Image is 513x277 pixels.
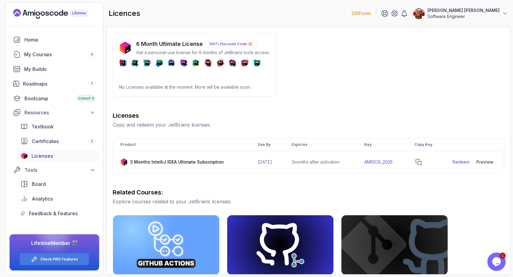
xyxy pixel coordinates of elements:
[113,198,504,205] p: Explore courses related to your JetBrains licenses.
[20,253,89,265] button: Check PRO Features
[130,159,224,165] p: 3 Months IntelliJ IDEA Ultimate Subscription
[29,210,78,217] span: Feedback & Features
[136,50,270,56] p: Get a personal-use license for 6 months of JetBrains tools access.
[284,138,357,151] th: Expiries
[113,111,504,120] h3: Licenses
[414,158,423,166] button: copy-button
[357,138,407,151] th: Key
[13,9,102,19] a: Landing page
[40,257,78,262] a: Check PRO Features
[487,253,507,271] iframe: chat widget
[17,193,99,205] a: analytics
[9,48,99,61] a: courses
[91,139,93,144] span: 2
[24,51,96,58] div: My Courses
[78,96,94,101] span: Cohort 3
[24,36,96,43] div: Home
[341,215,448,275] img: Git & GitHub Fundamentals card
[17,150,99,162] a: licenses
[91,52,93,57] span: 4
[109,9,140,18] h2: licences
[17,207,99,220] a: feedback
[113,188,504,197] h3: Related Courses:
[32,138,59,145] span: Certificates
[23,80,96,87] div: Roadmaps
[473,156,497,168] button: Preview
[357,151,407,173] td: AMIGOS_2025
[24,95,96,102] div: Bootcamp
[284,151,357,173] td: 3 months after activation
[17,135,99,147] a: certificates
[113,121,504,128] p: Copy and redeem your JetBrains licenses.
[351,10,371,17] p: 225 Points
[9,164,99,175] button: Tools
[32,195,53,202] span: Analytics
[407,138,445,151] th: Copy Key
[31,123,54,130] span: Textbook
[119,42,131,54] img: jetbrains icon
[9,34,99,46] a: home
[250,151,284,173] td: [DATE]
[453,159,470,165] a: Redeem
[9,63,99,75] a: builds
[250,138,284,151] th: Use By
[136,40,203,48] p: 6 Month Ultimate License
[476,159,493,165] div: Preview
[9,107,99,118] button: Resources
[205,40,256,48] p: 100% Discount Code 💥
[31,152,53,160] span: Licenses
[32,180,46,188] span: Board
[17,120,99,133] a: textbook
[91,81,93,86] span: 7
[119,84,270,90] p: No Licenses available at the moment. More will be available soon.
[24,65,96,73] div: My Builds
[227,215,333,275] img: Git for Professionals card
[113,138,250,151] th: Product
[113,215,219,275] img: CI/CD with GitHub Actions card
[17,178,99,190] a: board
[20,153,28,159] img: jetbrains icon
[120,158,128,166] img: jetbrains icon
[24,109,96,116] div: Resources
[9,78,99,90] a: roadmaps
[428,13,500,20] p: Software Engineer
[413,7,508,20] button: user profile image[PERSON_NAME] [PERSON_NAME]Software Engineer
[428,7,500,13] p: [PERSON_NAME] [PERSON_NAME]
[24,166,96,174] div: Tools
[9,92,99,105] a: bootcamp
[413,8,425,19] img: user profile image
